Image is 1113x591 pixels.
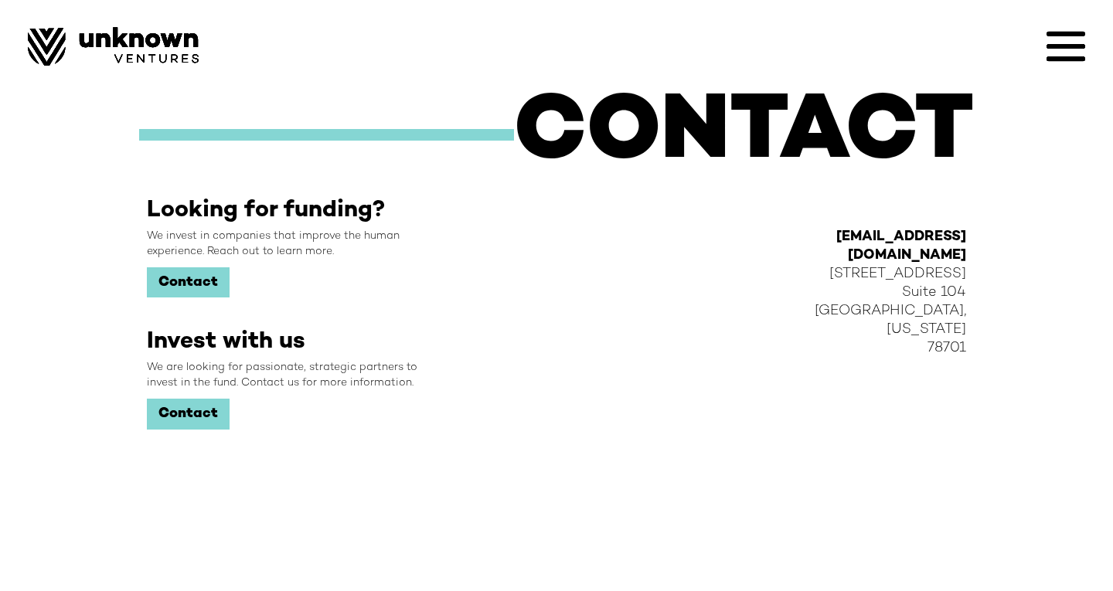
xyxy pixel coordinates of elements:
[28,27,199,66] img: Image of Unknown Ventures Logo.
[147,229,422,260] div: We invest in companies that improve the human experience. Reach out to learn more.
[147,399,230,430] a: Contact
[147,328,305,356] h2: Invest with us
[807,228,966,358] div: [STREET_ADDRESS] Suite 104 [GEOGRAPHIC_DATA], [US_STATE] 78701
[836,229,966,263] a: [EMAIL_ADDRESS][DOMAIN_NAME]
[147,197,385,225] h2: Looking for funding?
[147,267,230,298] a: Contact
[514,89,974,182] h1: CONTACT
[147,360,422,391] div: We are looking for passionate, strategic partners to invest in the fund. Contact us for more info...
